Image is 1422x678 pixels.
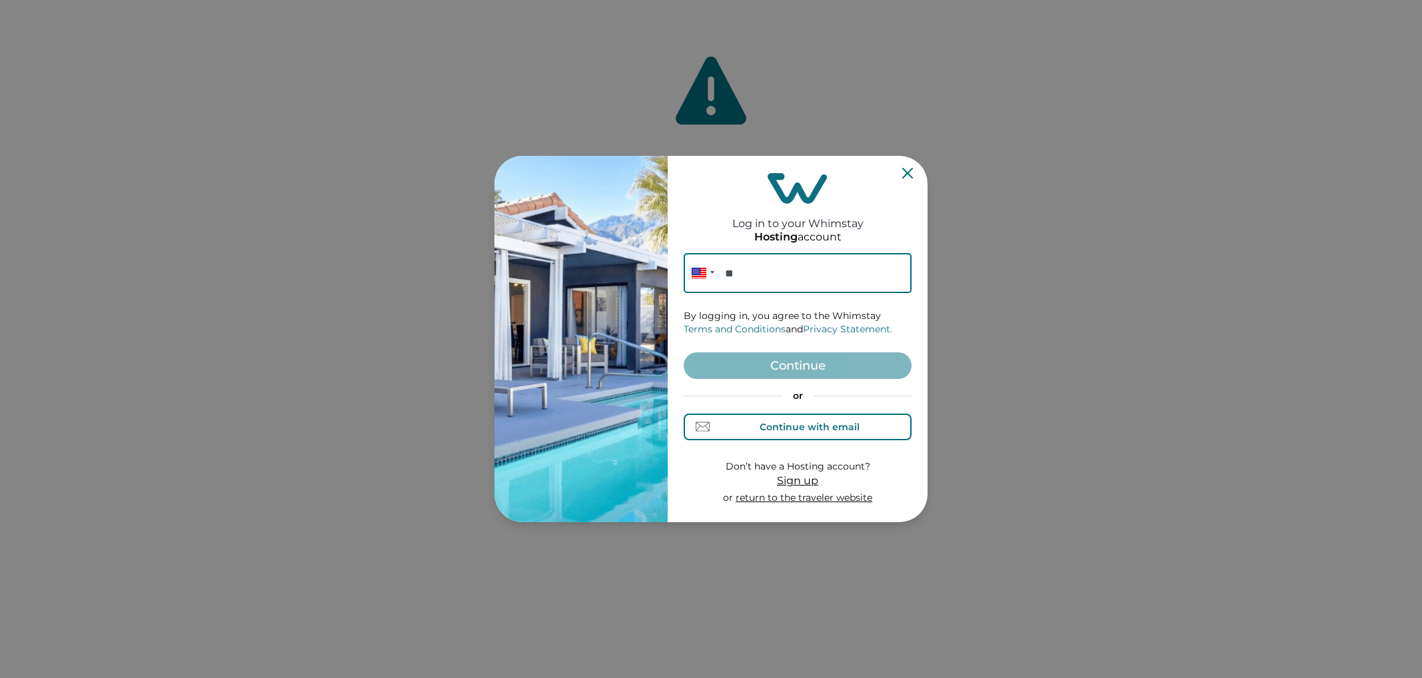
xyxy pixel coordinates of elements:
[754,230,798,244] p: Hosting
[777,474,818,487] span: Sign up
[723,460,872,474] p: Don’t have a Hosting account?
[684,390,912,403] p: or
[768,173,828,204] img: login-logo
[732,204,864,230] h2: Log in to your Whimstay
[684,414,912,440] button: Continue with email
[902,168,913,178] button: Close
[723,492,872,505] p: or
[684,323,786,335] a: Terms and Conditions
[684,253,718,293] div: United States: + 1
[736,492,872,504] a: return to the traveler website
[684,310,912,336] p: By logging in, you agree to the Whimstay and
[760,422,860,432] div: Continue with email
[803,323,892,335] a: Privacy Statement.
[494,156,668,522] img: auth-banner
[754,230,842,244] p: account
[684,352,912,379] button: Continue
